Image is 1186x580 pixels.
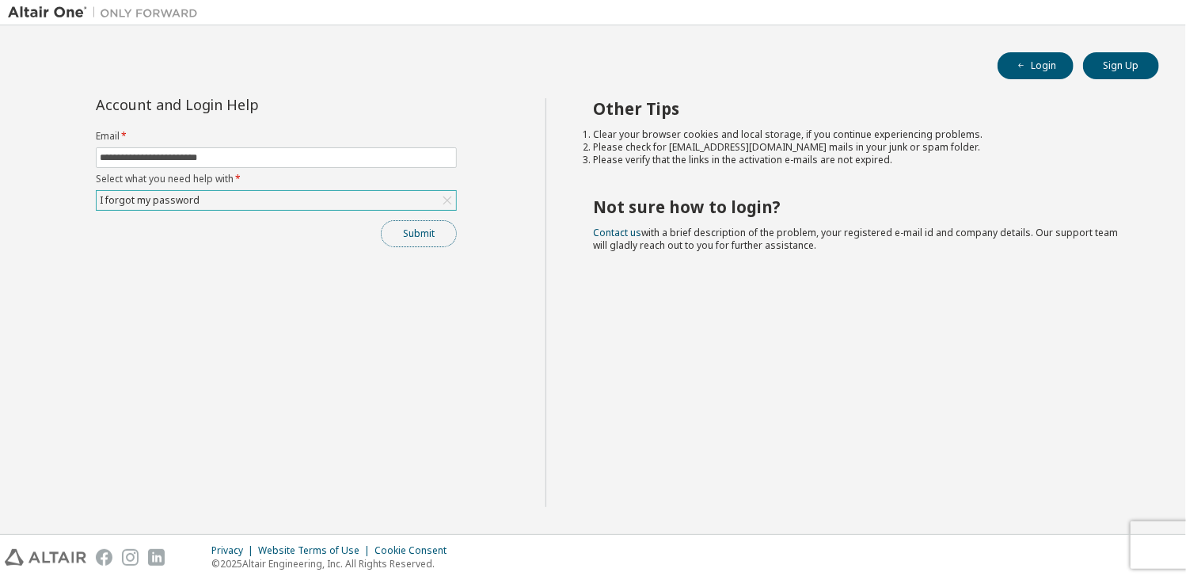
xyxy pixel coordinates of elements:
div: Website Terms of Use [258,544,374,557]
span: with a brief description of the problem, your registered e-mail id and company details. Our suppo... [594,226,1119,252]
label: Email [96,130,457,143]
li: Please verify that the links in the activation e-mails are not expired. [594,154,1131,166]
li: Clear your browser cookies and local storage, if you continue experiencing problems. [594,128,1131,141]
button: Sign Up [1083,52,1159,79]
p: © 2025 Altair Engineering, Inc. All Rights Reserved. [211,557,456,570]
button: Submit [381,220,457,247]
div: I forgot my password [97,191,456,210]
button: Login [998,52,1074,79]
div: Privacy [211,544,258,557]
li: Please check for [EMAIL_ADDRESS][DOMAIN_NAME] mails in your junk or spam folder. [594,141,1131,154]
div: I forgot my password [97,192,202,209]
img: instagram.svg [122,549,139,566]
div: Account and Login Help [96,98,385,111]
img: Altair One [8,5,206,21]
a: Contact us [594,226,642,239]
div: Cookie Consent [374,544,456,557]
label: Select what you need help with [96,173,457,185]
h2: Not sure how to login? [594,197,1131,217]
img: altair_logo.svg [5,549,86,566]
h2: Other Tips [594,98,1131,119]
img: linkedin.svg [148,549,165,566]
img: facebook.svg [96,549,112,566]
